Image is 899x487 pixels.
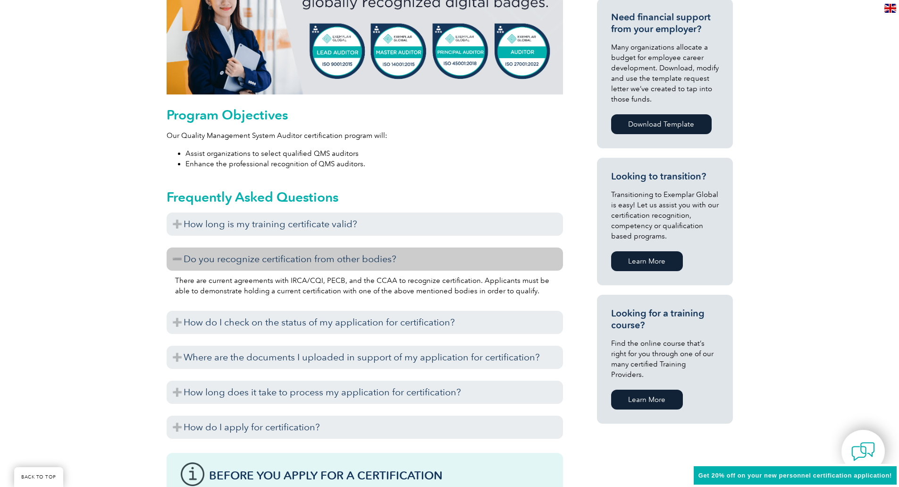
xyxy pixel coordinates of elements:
h2: Program Objectives [167,107,563,122]
h3: How long does it take to process my application for certification? [167,381,563,404]
h3: Where are the documents I uploaded in support of my application for certification? [167,346,563,369]
h2: Frequently Asked Questions [167,189,563,205]
p: Transitioning to Exemplar Global is easy! Let us assist you with our certification recognition, c... [611,189,719,241]
h3: Need financial support from your employer? [611,11,719,35]
h3: How do I check on the status of my application for certification? [167,311,563,334]
img: contact-chat.png [851,440,875,463]
p: Find the online course that’s right for you through one of our many certified Training Providers. [611,338,719,380]
a: Download Template [611,114,712,134]
p: Many organizations allocate a budget for employee career development. Download, modify and use th... [611,42,719,104]
a: BACK TO TOP [14,467,63,487]
span: Get 20% off on your new personnel certification application! [698,472,892,479]
h3: Looking to transition? [611,171,719,182]
img: en [884,4,896,13]
h3: Do you recognize certification from other bodies? [167,248,563,271]
a: Learn More [611,251,683,271]
h3: How long is my training certificate valid? [167,213,563,236]
p: There are current agreements with IRCA/CQI, PECB, and the CCAA to recognize certification. Applic... [175,275,555,296]
h3: How do I apply for certification? [167,416,563,439]
h3: Looking for a training course? [611,308,719,331]
li: Enhance the professional recognition of QMS auditors. [185,159,563,169]
a: Learn More [611,390,683,410]
h3: Before You Apply For a Certification [209,470,549,481]
li: Assist organizations to select qualified QMS auditors [185,148,563,159]
p: Our Quality Management System Auditor certification program will: [167,130,563,141]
